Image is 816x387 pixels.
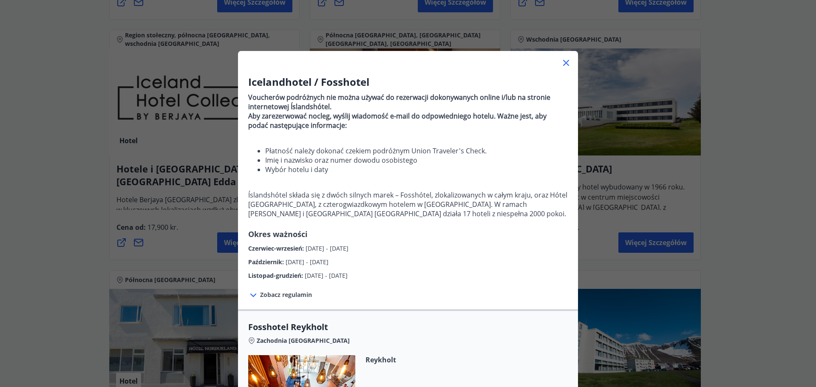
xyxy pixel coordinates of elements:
font: Okres ważności [248,229,308,239]
font: Listopad-grudzień [248,271,301,280]
font: Zobacz regulamin [260,291,312,299]
font: Voucherów podróżnych nie można używać do rezerwacji dokonywanych online i/lub na stronie internet... [248,93,550,111]
font: : [302,244,304,252]
font: Imię i nazwisko oraz numer dowodu osobistego [265,155,417,165]
font: [DATE] - [DATE] [306,244,348,252]
font: Płatność należy dokonać czekiem podróżnym Union Traveler's Check. [265,146,487,155]
font: Reykholt [365,355,396,364]
font: Październik [248,258,282,266]
font: Icelandhotel / Fosshotel [248,75,369,89]
font: [DATE] - [DATE] [305,271,348,280]
font: Aby zarezerwować nocleg, wyślij wiadomość e-mail do odpowiedniego hotelu. Ważne jest, aby podać n... [248,111,547,130]
font: [DATE] - [DATE] [286,258,329,266]
font: Zachodnia [GEOGRAPHIC_DATA] [257,336,350,345]
font: Wybór hotelu i daty [265,165,328,174]
font: : [301,271,303,280]
font: Fosshotel Reykholt [248,321,328,333]
font: Íslandshótel składa się z dwóch silnych marek – Fosshótel, zlokalizowanych w całym kraju, oraz Hó... [248,190,567,218]
font: : [282,258,284,266]
font: Czerwiec-wrzesień [248,244,302,252]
